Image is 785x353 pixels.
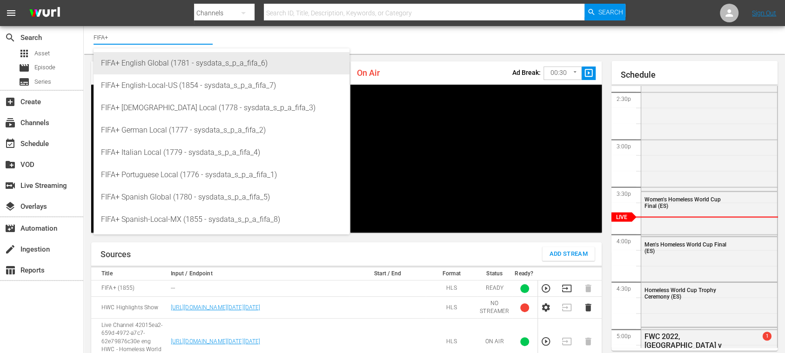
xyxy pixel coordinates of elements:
a: Sign Out [752,9,776,17]
span: Series [34,77,51,87]
span: Homeless World Cup Trophy Ceremony (ES) [644,287,716,300]
th: Start / End [349,267,426,280]
td: READY [477,280,512,297]
a: [URL][DOMAIN_NAME][DATE][DATE] [171,338,261,345]
div: FIFA+ Spanish Global (1780 - sysdata_s_p_a_fifa_5) [101,186,342,208]
div: Video Player [91,85,343,233]
th: Ready? [512,267,537,280]
span: Search [598,4,623,20]
span: Live Streaming [5,180,16,191]
span: slideshow_sharp [584,68,594,79]
span: Add Stream [549,249,588,260]
img: ans4CAIJ8jUAAAAAAAAAAAAAAAAAAAAAAAAgQb4GAAAAAAAAAAAAAAAAAAAAAAAAJMjXAAAAAAAAAAAAAAAAAAAAAAAAgAT5G... [22,2,67,24]
td: HWC Highlights Show [91,297,168,319]
div: FIFA+ [DEMOGRAPHIC_DATA] Local (1778 - sysdata_s_p_a_fifa_3) [101,97,342,119]
span: Channels [5,117,16,128]
td: FIFA+ (1855) [91,280,168,297]
span: Men's Homeless World Cup Final (ES) [644,241,726,254]
span: Series [19,76,30,87]
div: FIFA+ Spanish-Local-MX (1855 - sysdata_s_p_a_fifa_8) [101,208,342,231]
p: Ad Break: [512,69,540,76]
th: Title [91,267,168,280]
span: Schedule [5,138,16,149]
div: FIFA+ English-Local-US (1854 - sysdata_s_p_a_fifa_7) [101,74,342,97]
h1: Sources [101,250,131,259]
div: 00:30 [543,64,582,82]
span: Search [5,32,16,43]
span: Episode [34,63,55,72]
span: Create [5,96,16,107]
th: Format [426,267,477,280]
div: Video Player [350,85,602,233]
td: NO STREAMER [477,297,512,319]
span: Ingestion [5,244,16,255]
span: Overlays [5,201,16,212]
div: FIFA+ Italian Local (1779 - sysdata_s_p_a_fifa_4) [101,141,342,164]
span: Asset [34,49,50,58]
td: HLS [426,280,477,297]
button: Transition [562,283,572,293]
button: Preview Stream [541,283,551,293]
span: On Air [357,68,380,78]
span: Asset [19,48,30,59]
span: Automation [5,223,16,234]
button: Preview Stream [541,336,551,346]
button: Configure [541,302,551,313]
span: Episode [19,62,30,73]
div: FIFA+ English Global (1781 - sysdata_s_p_a_fifa_6) [101,52,342,74]
div: FIFA+ German Local (1777 - sysdata_s_p_a_fifa_2) [101,119,342,141]
td: --- [168,280,349,297]
span: VOD [5,159,16,170]
button: Search [584,4,625,20]
div: FIFA+ Portuguese Local (1776 - sysdata_s_p_a_fifa_1) [101,164,342,186]
button: Delete [583,302,593,313]
span: Reports [5,265,16,276]
span: menu [6,7,17,19]
a: [URL][DOMAIN_NAME][DATE][DATE] [171,304,261,311]
th: Status [477,267,512,280]
th: Input / Endpoint [168,267,349,280]
td: HLS [426,297,477,319]
span: Women's Homeless World Cup Final (ES) [644,196,721,209]
span: 1 [763,332,772,340]
h1: Schedule [621,70,778,80]
button: Add Stream [542,247,595,261]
